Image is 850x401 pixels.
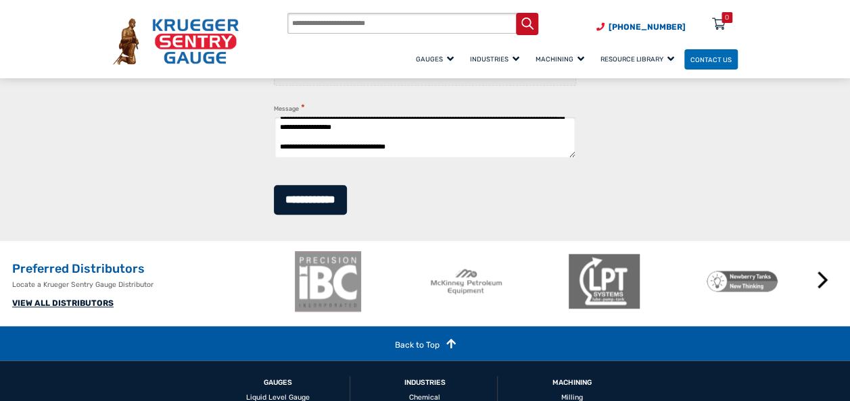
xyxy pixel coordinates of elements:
span: Gauges [416,55,454,63]
img: McKinney Petroleum Equipment [431,251,502,312]
a: Gauges [410,47,464,71]
label: Message [274,103,305,114]
button: 2 of 2 [556,319,569,332]
button: 3 of 2 [576,319,590,332]
a: Contact Us [684,49,738,70]
div: 0 [725,12,729,23]
span: Machining [536,55,584,63]
p: Locate a Krueger Sentry Gauge Distributor [12,279,287,290]
span: Resource Library [600,55,674,63]
button: Next [809,267,836,294]
a: Phone Number (920) 434-8860 [596,21,686,33]
a: Machining [529,47,594,71]
span: Contact Us [690,55,732,63]
button: 1 of 2 [536,319,549,332]
a: GAUGES [263,377,291,387]
a: Resource Library [594,47,684,71]
h2: Preferred Distributors [12,261,287,277]
span: Industries [470,55,519,63]
span: [PHONE_NUMBER] [609,22,686,32]
img: Newberry Tanks [707,251,778,312]
a: Industries [404,377,445,387]
img: Krueger Sentry Gauge [113,18,239,65]
img: LPT [569,251,640,312]
img: ibc-logo [293,251,364,312]
a: VIEW ALL DISTRIBUTORS [12,298,114,308]
a: Industries [464,47,529,71]
a: Machining [552,377,592,387]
